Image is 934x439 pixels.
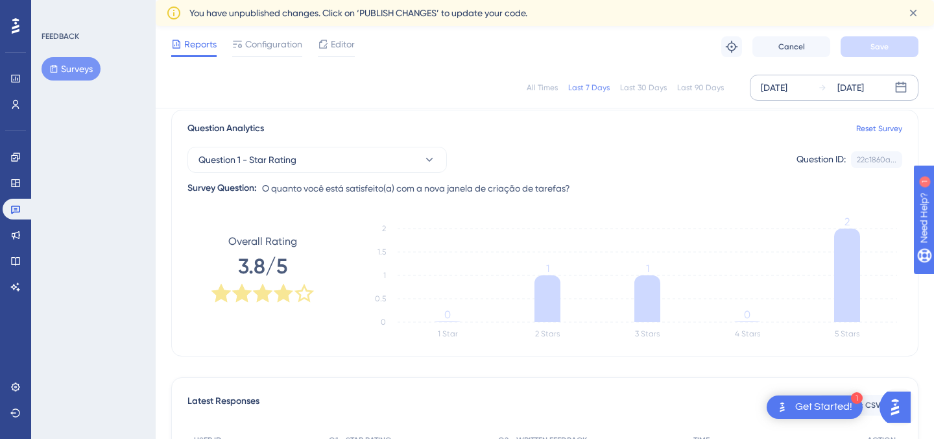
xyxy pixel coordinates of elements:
div: Open Get Started! checklist, remaining modules: 1 [767,395,863,419]
span: Configuration [245,36,302,52]
button: Cancel [752,36,830,57]
button: Save [841,36,918,57]
div: 22c1860a... [857,155,896,165]
tspan: 0 [381,318,386,327]
div: [DATE] [837,80,864,95]
span: Latest Responses [187,394,259,417]
div: FEEDBACK [42,31,79,42]
img: launcher-image-alternative-text [774,399,790,415]
div: Last 90 Days [677,82,724,93]
div: All Times [527,82,558,93]
tspan: 1 [546,262,549,275]
tspan: 0 [744,308,750,321]
text: 2 Stars [535,329,560,338]
div: Last 30 Days [620,82,667,93]
tspan: 1 [383,271,386,280]
span: You have unpublished changes. Click on ‘PUBLISH CHANGES’ to update your code. [189,5,527,21]
tspan: 0 [444,308,451,321]
tspan: 2 [844,216,850,228]
text: 4 Stars [735,329,760,338]
span: Reports [184,36,217,52]
tspan: 0.5 [375,294,386,303]
tspan: 2 [382,224,386,233]
div: Get Started! [795,400,852,414]
span: Overall Rating [228,234,297,249]
div: Last 7 Days [568,82,610,93]
span: 3.8/5 [238,252,287,281]
text: 1 Star [438,329,458,338]
span: Save [870,42,889,52]
span: Question Analytics [187,121,264,136]
button: Surveys [42,57,101,81]
a: Reset Survey [856,123,902,134]
button: Question 1 - Star Rating [187,147,447,173]
div: 1 [851,392,863,404]
tspan: 1.5 [377,247,386,257]
text: 3 Stars [635,329,660,338]
iframe: UserGuiding AI Assistant Launcher [880,388,918,427]
div: [DATE] [761,80,787,95]
span: Question 1 - Star Rating [198,152,296,168]
text: 5 Stars [835,329,859,338]
span: Cancel [778,42,805,52]
div: Survey Question: [187,181,257,196]
div: Question ID: [796,151,846,168]
span: Need Help? [30,3,81,19]
tspan: 1 [646,262,649,275]
span: Editor [331,36,355,52]
span: O quanto você está satisfeito(a) com a nova janela de criação de tarefas? [262,181,570,196]
div: 1 [90,6,94,17]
